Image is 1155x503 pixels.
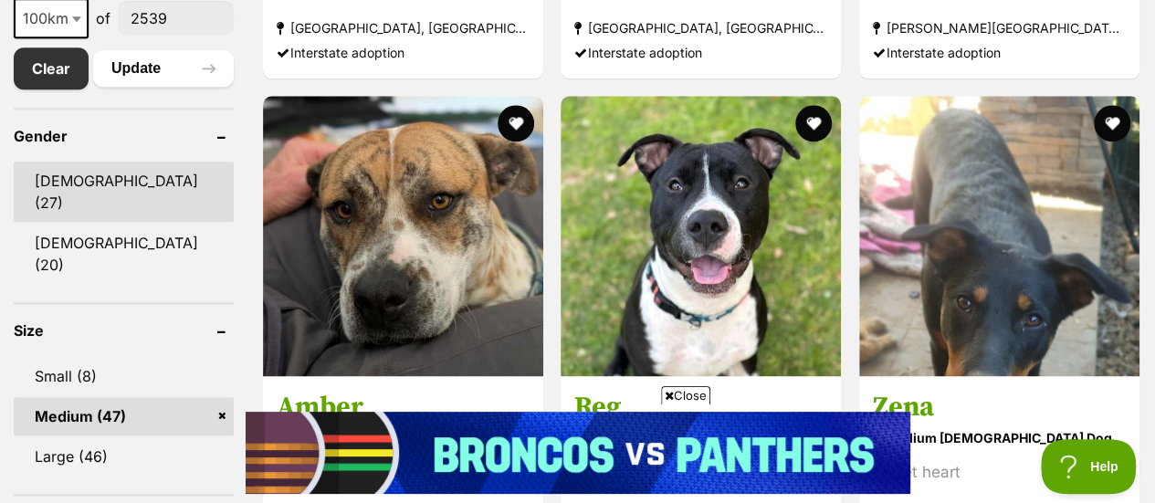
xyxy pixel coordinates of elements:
[277,39,530,64] div: Interstate adoption
[1041,439,1137,494] iframe: Help Scout Beacon - Open
[14,322,234,339] header: Size
[277,15,530,39] strong: [GEOGRAPHIC_DATA], [GEOGRAPHIC_DATA]
[574,39,827,64] div: Interstate adoption
[263,96,543,376] img: Amber - Mixed breed Dog
[873,424,1126,450] strong: medium [DEMOGRAPHIC_DATA] Dog
[14,162,234,222] a: [DEMOGRAPHIC_DATA] (27)
[1094,105,1130,141] button: favourite
[93,50,234,87] button: Update
[859,96,1139,376] img: Zena - Australian Kelpie Dog
[873,40,1126,65] div: Interstate adoption
[574,389,827,424] h3: Reg
[14,357,234,395] a: Small (8)
[873,389,1126,424] h3: Zena
[277,389,530,424] h3: Amber
[873,459,1126,484] div: sweet heart
[661,386,710,404] span: Close
[498,105,534,141] button: favourite
[873,16,1126,40] strong: [PERSON_NAME][GEOGRAPHIC_DATA], [GEOGRAPHIC_DATA]
[118,1,234,36] input: postcode
[14,47,89,89] a: Clear
[561,96,841,376] img: Reg - Staffordshire Bull Terrier Dog
[14,128,234,144] header: Gender
[14,397,234,435] a: Medium (47)
[246,412,910,494] iframe: Advertisement
[14,437,234,476] a: Large (46)
[96,7,110,29] span: of
[574,15,827,39] strong: [GEOGRAPHIC_DATA], [GEOGRAPHIC_DATA]
[796,105,833,141] button: favourite
[14,224,234,284] a: [DEMOGRAPHIC_DATA] (20)
[16,5,87,31] span: 100km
